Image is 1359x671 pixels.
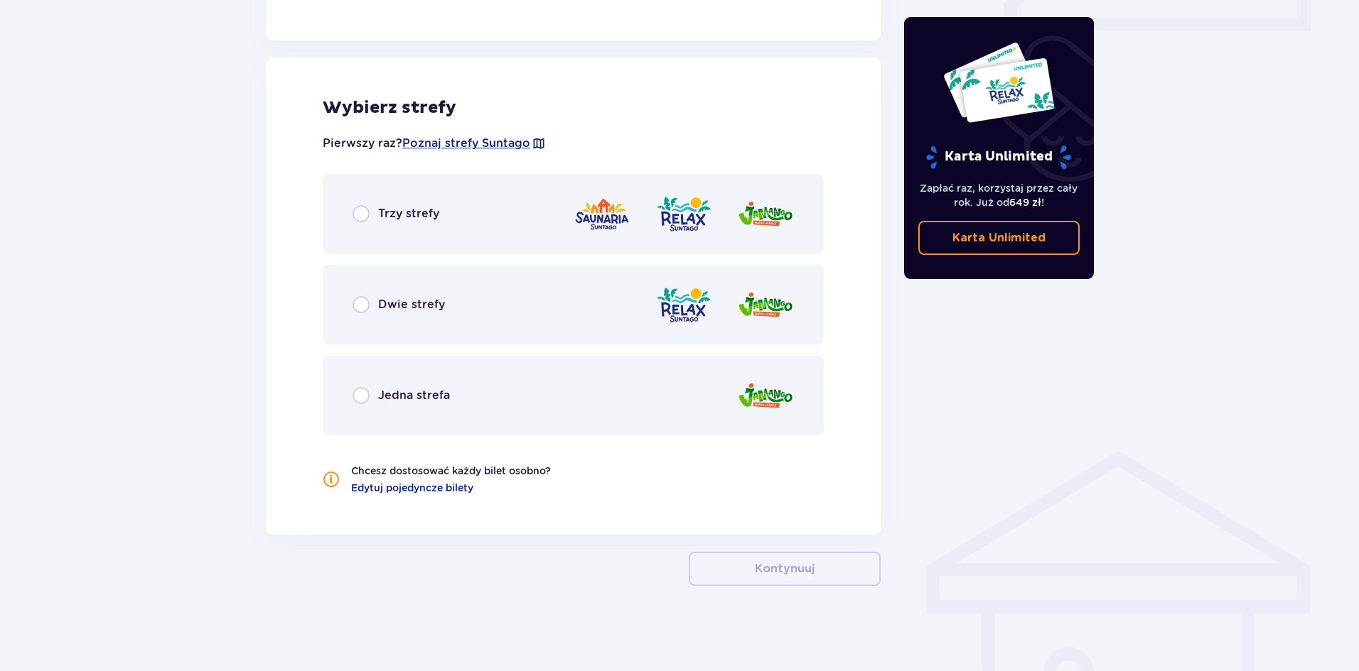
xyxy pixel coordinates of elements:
[402,136,530,151] a: Poznaj strefy Suntago
[378,297,445,312] p: Dwie strefy
[323,136,546,151] p: Pierwszy raz?
[925,145,1073,170] p: Karta Unlimited
[737,194,794,234] img: zone logo
[655,194,712,234] img: zone logo
[737,376,794,416] img: zone logo
[574,194,630,234] img: zone logo
[655,285,712,325] img: zone logo
[351,481,473,495] a: Edytuj pojedyncze bilety
[737,285,794,325] img: zone logo
[378,388,450,403] p: Jedna strefa
[952,230,1046,246] p: Karta Unlimited
[378,206,439,222] p: Trzy strefy
[689,552,881,586] button: Kontynuuj
[755,561,815,577] p: Kontynuuj
[918,221,1080,255] a: Karta Unlimited
[918,181,1080,209] p: Zapłać raz, korzystaj przez cały rok. Już od !
[323,97,824,119] p: Wybierz strefy
[351,464,551,478] p: Chcesz dostosować każdy bilet osobno?
[1009,197,1041,208] span: 649 zł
